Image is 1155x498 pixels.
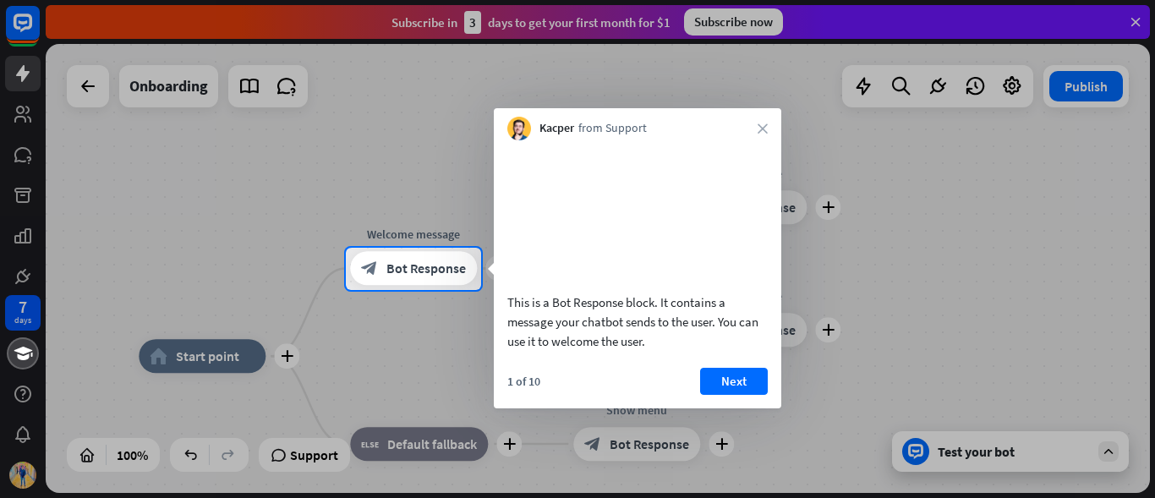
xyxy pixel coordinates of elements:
div: 1 of 10 [507,374,540,389]
span: from Support [578,120,647,137]
button: Open LiveChat chat widget [14,7,64,57]
i: close [758,123,768,134]
span: Kacper [539,120,574,137]
i: block_bot_response [361,260,378,277]
div: This is a Bot Response block. It contains a message your chatbot sends to the user. You can use i... [507,293,768,351]
button: Next [700,368,768,395]
span: Bot Response [386,260,466,277]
